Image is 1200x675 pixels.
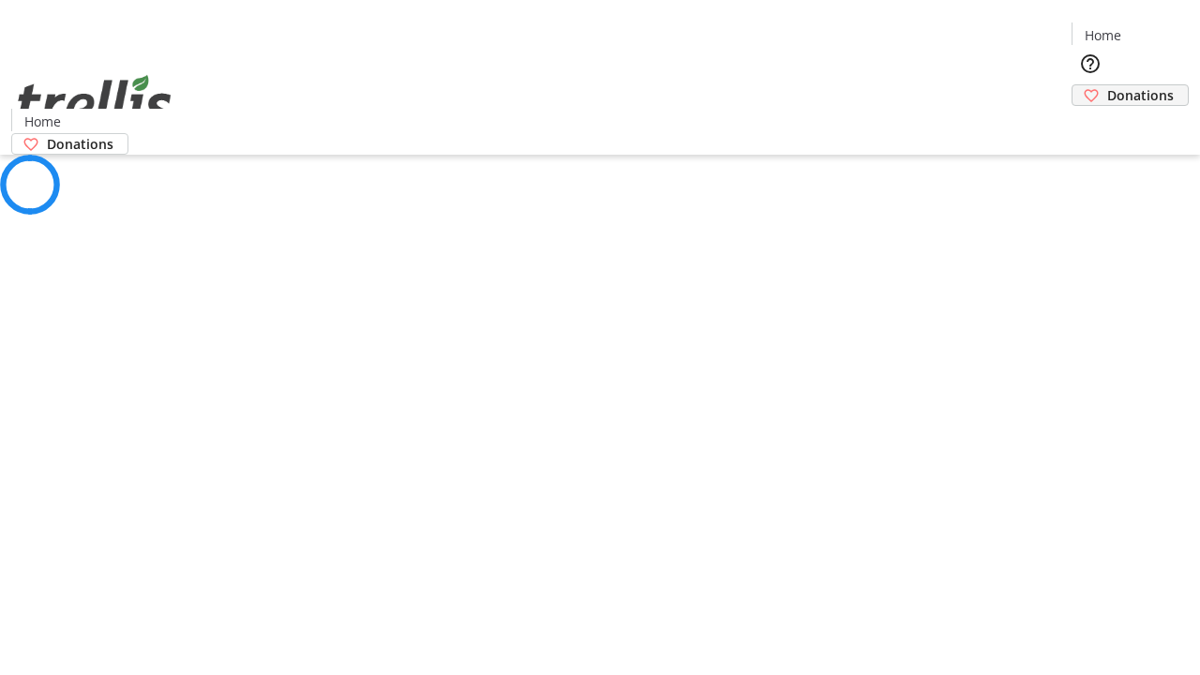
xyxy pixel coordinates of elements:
[11,133,128,155] a: Donations
[12,112,72,131] a: Home
[1107,85,1174,105] span: Donations
[1072,106,1109,143] button: Cart
[1085,25,1121,45] span: Home
[24,112,61,131] span: Home
[1072,45,1109,82] button: Help
[11,54,178,148] img: Orient E2E Organization HbR5I4aET0's Logo
[1072,84,1189,106] a: Donations
[1072,25,1132,45] a: Home
[47,134,113,154] span: Donations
